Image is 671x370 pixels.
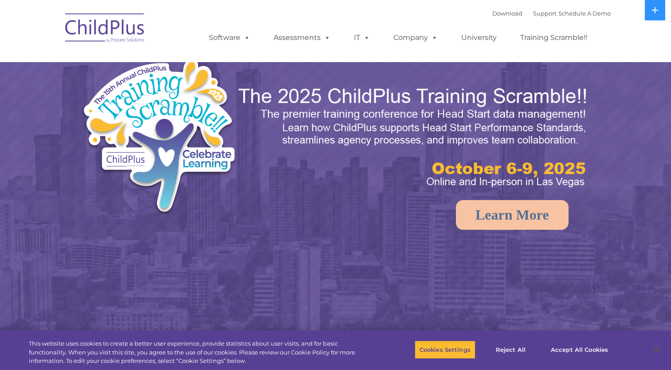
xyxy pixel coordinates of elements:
[61,7,149,51] img: ChildPlus by Procare Solutions
[456,200,569,230] a: Learn More
[483,340,538,359] button: Reject All
[492,10,522,17] a: Download
[533,10,557,17] a: Support
[546,340,613,359] button: Accept All Cookies
[452,29,506,47] a: University
[385,29,447,47] a: Company
[415,340,475,359] button: Cookies Settings
[492,10,611,17] font: |
[345,29,379,47] a: IT
[200,29,259,47] a: Software
[29,339,369,366] div: This website uses cookies to create a better user experience, provide statistics about user visit...
[647,340,667,359] button: Close
[511,29,596,47] a: Training Scramble!!
[265,29,339,47] a: Assessments
[558,10,611,17] a: Schedule A Demo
